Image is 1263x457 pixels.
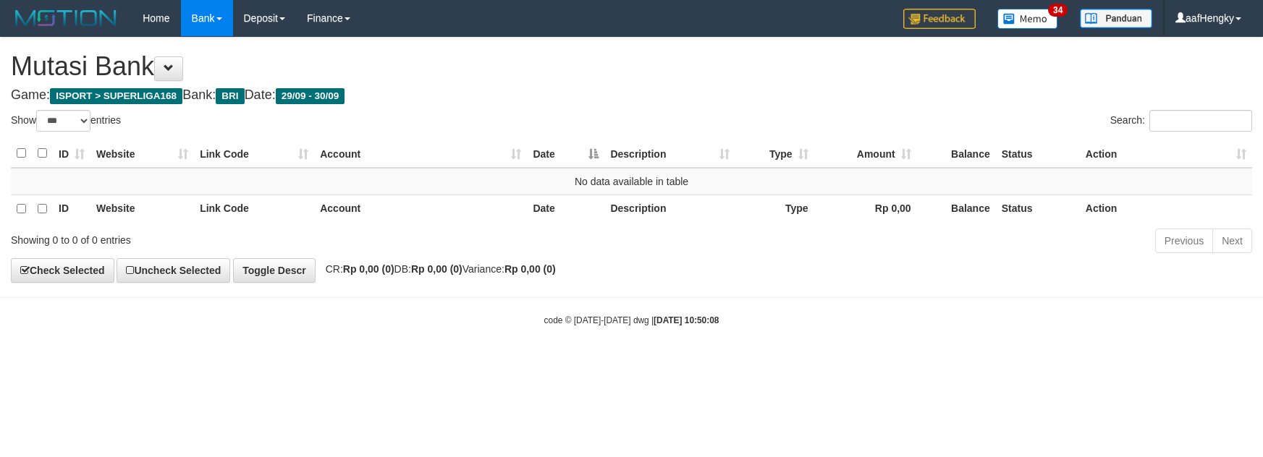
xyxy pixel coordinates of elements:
[216,88,244,104] span: BRI
[1080,140,1252,168] th: Action: activate to sort column ascending
[1149,110,1252,132] input: Search:
[233,258,316,283] a: Toggle Descr
[1155,228,1213,253] a: Previous
[194,140,314,168] th: Link Code: activate to sort column ascending
[194,195,314,223] th: Link Code
[318,263,556,275] span: CR: DB: Variance:
[11,227,515,247] div: Showing 0 to 0 of 0 entries
[814,140,917,168] th: Amount: activate to sort column ascending
[527,140,604,168] th: Date: activate to sort column descending
[11,110,121,132] label: Show entries
[11,88,1252,103] h4: Game: Bank: Date:
[53,140,90,168] th: ID: activate to sort column ascending
[11,52,1252,81] h1: Mutasi Bank
[36,110,90,132] select: Showentries
[276,88,345,104] span: 29/09 - 30/09
[11,7,121,29] img: MOTION_logo.png
[735,140,814,168] th: Type: activate to sort column ascending
[1080,9,1152,28] img: panduan.png
[735,195,814,223] th: Type
[917,195,996,223] th: Balance
[117,258,230,283] a: Uncheck Selected
[996,195,1080,223] th: Status
[343,263,394,275] strong: Rp 0,00 (0)
[604,195,735,223] th: Description
[917,140,996,168] th: Balance
[314,195,527,223] th: Account
[411,263,462,275] strong: Rp 0,00 (0)
[90,195,194,223] th: Website
[997,9,1058,29] img: Button%20Memo.svg
[654,315,719,325] strong: [DATE] 10:50:08
[53,195,90,223] th: ID
[903,9,976,29] img: Feedback.jpg
[1080,195,1252,223] th: Action
[604,140,735,168] th: Description: activate to sort column ascending
[90,140,194,168] th: Website: activate to sort column ascending
[50,88,182,104] span: ISPORT > SUPERLIGA168
[1110,110,1252,132] label: Search:
[1048,4,1068,17] span: 34
[814,195,917,223] th: Rp 0,00
[1212,228,1252,253] a: Next
[527,195,604,223] th: Date
[11,168,1252,195] td: No data available in table
[996,140,1080,168] th: Status
[314,140,527,168] th: Account: activate to sort column ascending
[11,258,114,283] a: Check Selected
[504,263,556,275] strong: Rp 0,00 (0)
[544,315,719,325] small: code © [DATE]-[DATE] dwg |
